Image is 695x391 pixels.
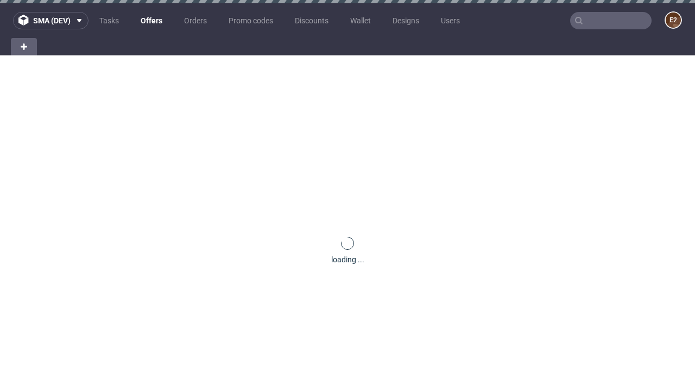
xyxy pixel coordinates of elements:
div: loading ... [331,254,364,265]
a: Wallet [344,12,377,29]
a: Tasks [93,12,125,29]
a: Users [434,12,466,29]
a: Offers [134,12,169,29]
a: Orders [178,12,213,29]
a: Promo codes [222,12,280,29]
a: Discounts [288,12,335,29]
a: Designs [386,12,426,29]
span: sma (dev) [33,17,71,24]
figcaption: e2 [666,12,681,28]
button: sma (dev) [13,12,89,29]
